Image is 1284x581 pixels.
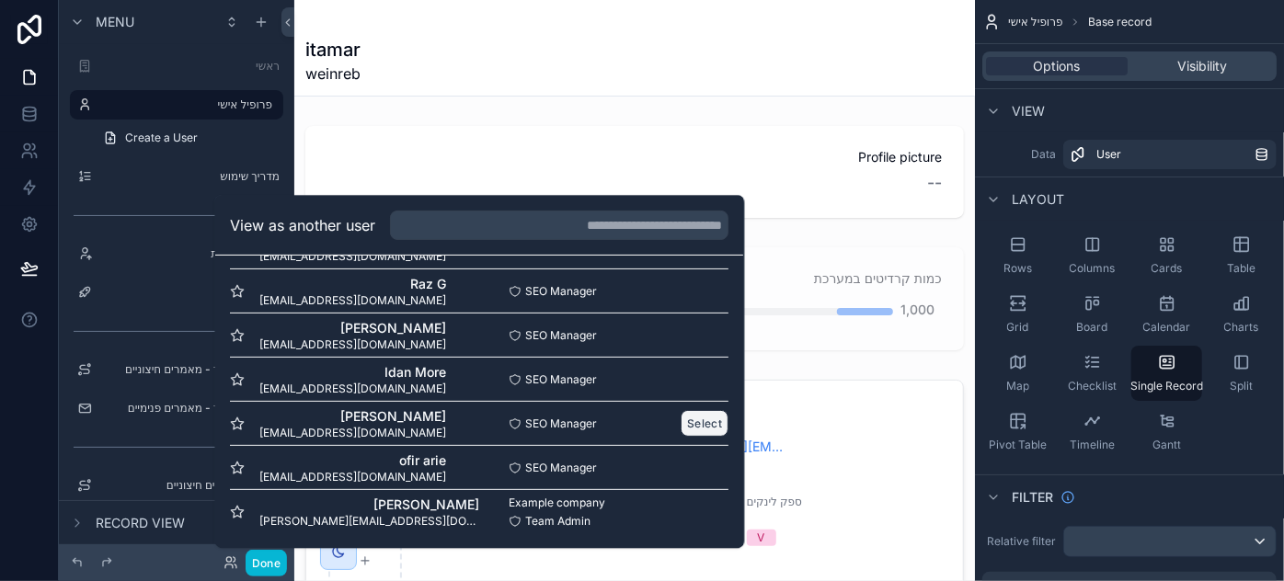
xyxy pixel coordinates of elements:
[259,275,446,293] span: Raz G
[259,470,446,484] span: [EMAIL_ADDRESS][DOMAIN_NAME]
[70,90,283,120] a: פרופיל אישי
[246,550,287,576] button: Done
[99,59,280,74] label: ראשי
[259,293,446,308] span: [EMAIL_ADDRESS][DOMAIN_NAME]
[525,328,597,343] span: SEO Manager
[525,461,597,475] span: SEO Manager
[96,514,185,532] span: Record view
[1152,438,1181,452] span: Gantt
[509,496,605,510] span: Example company
[259,337,446,352] span: [EMAIL_ADDRESS][DOMAIN_NAME]
[682,410,729,437] button: Select
[99,246,280,261] label: רשימת לקוחות
[1068,379,1117,393] span: Checklist
[99,97,272,112] label: פרופיל אישי
[982,404,1053,460] button: Pivot Table
[259,514,479,529] span: [PERSON_NAME][EMAIL_ADDRESS][DOMAIN_NAME]
[1131,346,1202,401] button: Single Record
[1206,346,1277,401] button: Split
[982,346,1053,401] button: Map
[1034,57,1081,75] span: Options
[982,287,1053,342] button: Grid
[99,478,280,493] label: פורסם-מאמרים חיצוניים
[1130,379,1203,393] span: Single Record
[259,407,446,426] span: [PERSON_NAME]
[1096,147,1121,162] span: User
[1077,320,1108,335] span: Board
[259,382,446,396] span: [EMAIL_ADDRESS][DOMAIN_NAME]
[1224,320,1259,335] span: Charts
[70,162,283,191] a: מדריך שימוש
[982,534,1056,549] label: Relative filter
[259,451,446,470] span: ofir arie
[70,51,283,81] a: ראשי
[99,362,280,377] label: מחכים לאישור - מאמרים חיצוניים
[1206,287,1277,342] button: Charts
[1131,404,1202,460] button: Gantt
[1012,488,1053,507] span: Filter
[989,438,1047,452] span: Pivot Table
[99,169,280,184] label: מדריך שימוש
[70,393,283,423] a: מחכים לאישור - מאמרים פנימיים
[1206,228,1277,283] button: Table
[259,249,446,264] span: [EMAIL_ADDRESS][DOMAIN_NAME]
[525,514,590,529] span: Team Admin
[1131,287,1202,342] button: Calendar
[1007,320,1029,335] span: Grid
[525,372,597,387] span: SEO Manager
[525,284,597,299] span: SEO Manager
[982,147,1056,162] label: Data
[92,123,283,153] a: Create a User
[259,363,446,382] span: Idan More
[1012,102,1045,120] span: View
[1070,438,1115,452] span: Timeline
[70,471,283,500] a: פורסם-מאמרים חיצוניים
[1227,261,1255,276] span: Table
[70,355,283,384] a: מחכים לאישור - מאמרים חיצוניים
[259,426,446,440] span: [EMAIL_ADDRESS][DOMAIN_NAME]
[1131,228,1202,283] button: Cards
[1177,57,1227,75] span: Visibility
[70,278,283,307] a: מילות מפתח
[230,214,375,236] h2: View as another user
[96,13,134,31] span: Menu
[305,37,361,63] h1: itamar
[125,131,198,145] span: Create a User
[99,401,280,416] label: מחכים לאישור - מאמרים פנימיים
[1070,261,1116,276] span: Columns
[1057,404,1128,460] button: Timeline
[99,285,280,300] label: מילות מפתח
[1063,140,1277,169] a: User
[1012,190,1064,209] span: Layout
[1143,320,1191,335] span: Calendar
[1088,15,1152,29] span: Base record
[1057,287,1128,342] button: Board
[259,319,446,337] span: [PERSON_NAME]
[70,239,283,268] a: רשימת לקוחות
[525,416,597,431] span: SEO Manager
[1003,261,1032,276] span: Rows
[305,63,361,85] span: weinreb
[1152,261,1183,276] span: Cards
[1230,379,1253,393] span: Split
[1008,15,1062,29] span: פרופיל אישי
[982,228,1053,283] button: Rows
[1057,228,1128,283] button: Columns
[1006,379,1029,393] span: Map
[259,496,479,514] span: [PERSON_NAME]
[1057,346,1128,401] button: Checklist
